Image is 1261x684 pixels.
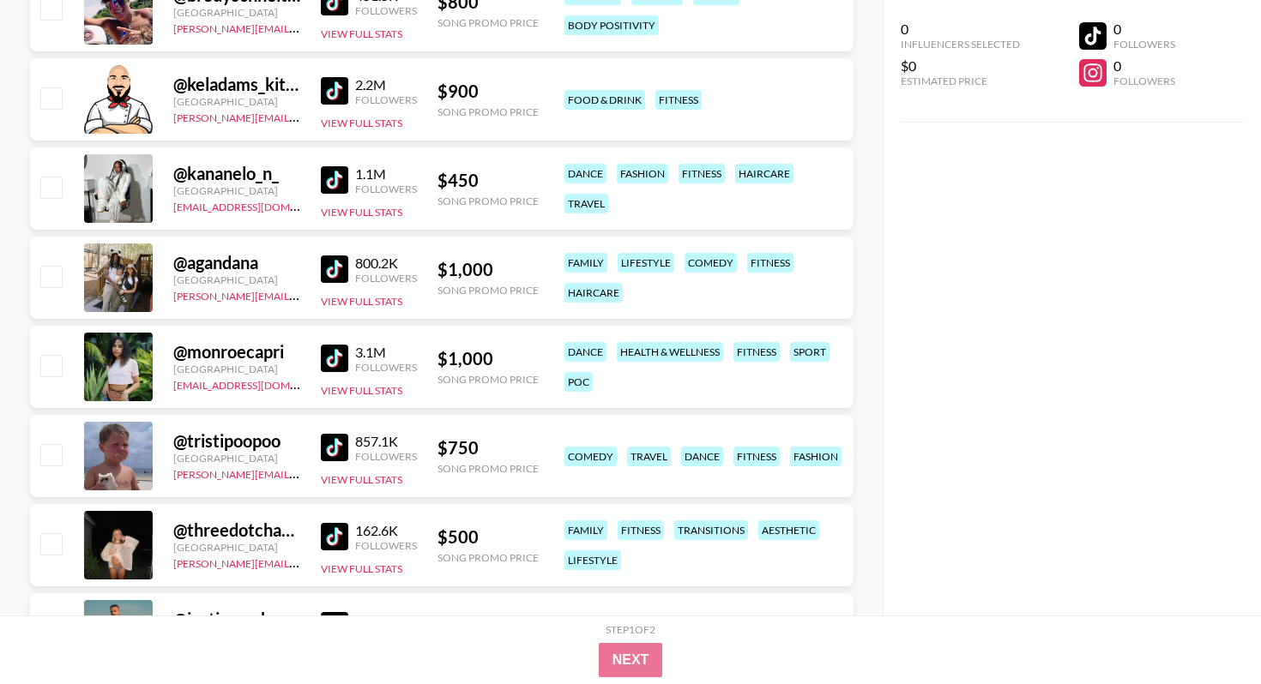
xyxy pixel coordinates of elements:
div: $ 1,000 [437,348,539,369]
a: [EMAIL_ADDRESS][DOMAIN_NAME] [173,375,346,392]
button: View Full Stats [321,117,402,129]
div: health & wellness [617,342,723,362]
div: 3.1M [355,344,417,361]
div: food & drink [564,90,645,110]
div: Song Promo Price [437,105,539,118]
div: [GEOGRAPHIC_DATA] [173,184,300,197]
div: 857.1K [355,433,417,450]
img: TikTok [321,523,348,550]
div: [GEOGRAPHIC_DATA] [173,541,300,554]
div: travel [627,447,671,466]
div: $ 450 [437,170,539,191]
div: 0 [1113,21,1175,38]
div: family [564,520,607,540]
a: [EMAIL_ADDRESS][DOMAIN_NAME] [173,197,346,213]
div: $ 750 [437,437,539,459]
div: family [564,253,607,273]
div: 800.2K [355,255,417,272]
div: comedy [685,253,737,273]
div: Followers [1113,75,1175,87]
div: Song Promo Price [437,195,539,207]
div: fitness [679,164,725,183]
div: Followers [1113,38,1175,51]
div: comedy [564,447,617,466]
div: body positivity [564,15,659,35]
div: $ 500 [437,526,539,548]
div: lifestyle [618,253,674,273]
div: [GEOGRAPHIC_DATA] [173,95,300,108]
a: [PERSON_NAME][EMAIL_ADDRESS][PERSON_NAME][PERSON_NAME][DOMAIN_NAME] [173,554,590,570]
div: dance [564,164,606,183]
div: transitions [674,520,748,540]
button: View Full Stats [321,473,402,486]
div: @ tristipoopoo [173,430,300,452]
div: Estimated Price [901,75,1020,87]
button: View Full Stats [321,295,402,308]
div: fitness [733,342,780,362]
a: [PERSON_NAME][EMAIL_ADDRESS][DOMAIN_NAME] [173,286,427,303]
button: Next [599,643,663,677]
div: [GEOGRAPHIC_DATA] [173,273,300,286]
div: dance [564,342,606,362]
div: Followers [355,4,417,17]
div: 1.6M [355,611,417,628]
a: [PERSON_NAME][EMAIL_ADDRESS][PERSON_NAME][DOMAIN_NAME] [173,465,509,481]
div: Followers [355,539,417,552]
div: @ monroecapri [173,341,300,363]
div: Song Promo Price [437,462,539,475]
div: Followers [355,183,417,195]
div: dance [681,447,723,466]
div: 2.2M [355,76,417,93]
div: sport [790,342,830,362]
div: 162.6K [355,522,417,539]
a: [PERSON_NAME][EMAIL_ADDRESS][DOMAIN_NAME] [173,108,427,124]
div: Step 1 of 2 [606,623,655,636]
div: Song Promo Price [437,284,539,297]
div: haircare [564,283,623,303]
div: fitness [733,447,780,466]
div: @ agandana [173,252,300,273]
div: Song Promo Price [437,373,539,386]
div: lifestyle [564,550,621,570]
div: 1.1M [355,165,417,183]
div: 0 [901,21,1020,38]
div: Influencers Selected [901,38,1020,51]
div: Followers [355,272,417,285]
button: View Full Stats [321,562,402,575]
img: TikTok [321,77,348,105]
div: poc [564,372,593,392]
button: View Full Stats [321,27,402,40]
img: TikTok [321,166,348,194]
div: travel [564,194,608,213]
div: @ kananelo_n_ [173,163,300,184]
div: Followers [355,361,417,374]
div: $0 [901,57,1020,75]
div: fitness [618,520,664,540]
div: Followers [355,450,417,463]
div: @ justin_corbo [173,609,300,630]
div: [GEOGRAPHIC_DATA] [173,452,300,465]
div: $ 1,000 [437,259,539,280]
div: Followers [355,93,417,106]
div: @ threedotchanell [173,519,300,541]
div: fitness [655,90,702,110]
button: View Full Stats [321,206,402,219]
div: haircare [735,164,793,183]
button: View Full Stats [321,384,402,397]
img: TikTok [321,255,348,283]
div: fashion [617,164,668,183]
div: [GEOGRAPHIC_DATA] [173,363,300,375]
div: Song Promo Price [437,551,539,564]
div: fitness [747,253,793,273]
a: [PERSON_NAME][EMAIL_ADDRESS][DOMAIN_NAME] [173,19,427,35]
div: aesthetic [758,520,819,540]
div: @ keladams_kitchen [173,74,300,95]
img: TikTok [321,345,348,372]
div: Song Promo Price [437,16,539,29]
img: TikTok [321,612,348,639]
img: TikTok [321,434,348,461]
div: 0 [1113,57,1175,75]
div: fashion [790,447,842,466]
div: [GEOGRAPHIC_DATA] [173,6,300,19]
div: $ 900 [437,81,539,102]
